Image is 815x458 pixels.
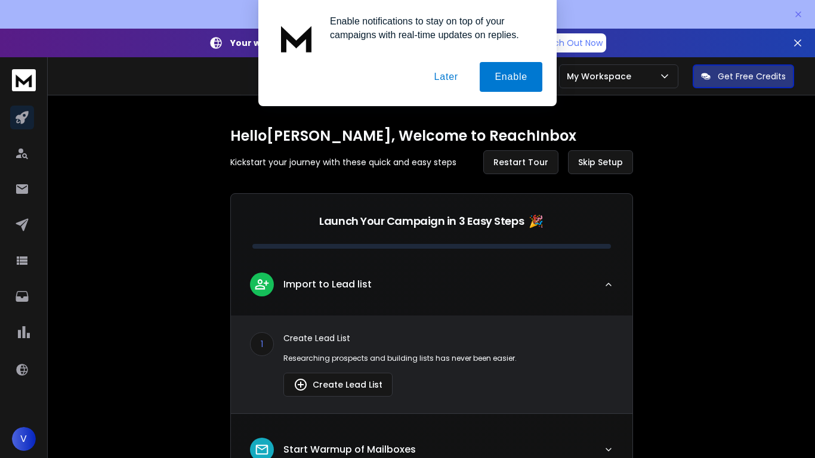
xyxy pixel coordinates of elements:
[12,427,36,451] button: V
[568,150,633,174] button: Skip Setup
[283,354,613,363] p: Researching prospects and building lists has never been easier.
[273,14,320,62] img: notification icon
[419,62,473,92] button: Later
[250,332,274,356] div: 1
[294,377,308,392] img: lead
[254,277,270,292] img: lead
[231,263,632,315] button: leadImport to Lead list
[283,373,393,397] button: Create Lead List
[283,277,372,292] p: Import to Lead list
[283,332,613,344] p: Create Lead List
[319,213,524,230] p: Launch Your Campaign in 3 Easy Steps
[320,14,542,42] div: Enable notifications to stay on top of your campaigns with real-time updates on replies.
[283,442,416,457] p: Start Warmup of Mailboxes
[578,156,623,168] span: Skip Setup
[231,315,632,413] div: leadImport to Lead list
[480,62,542,92] button: Enable
[230,156,456,168] p: Kickstart your journey with these quick and easy steps
[254,442,270,457] img: lead
[230,126,633,146] h1: Hello [PERSON_NAME] , Welcome to ReachInbox
[529,213,544,230] span: 🎉
[483,150,558,174] button: Restart Tour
